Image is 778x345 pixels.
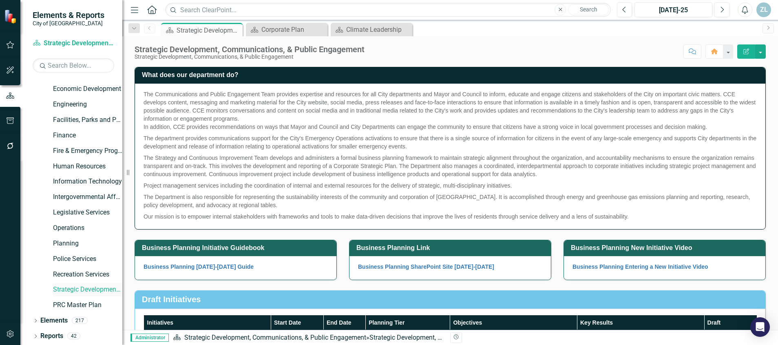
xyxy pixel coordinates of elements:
[53,177,122,186] a: Information Technology
[53,84,122,94] a: Economic Development
[261,24,325,35] div: Corporate Plan
[53,239,122,248] a: Planning
[144,152,757,180] p: The Strategy and Continuous Improvement Team develops and administers a formal business planning ...
[53,192,122,202] a: Intergovernmental Affairs
[184,334,366,341] a: Strategic Development, Communications, & Public Engagement
[173,333,444,343] div: »
[333,24,410,35] a: Climate Leadership
[144,263,254,270] a: Business Planning [DATE]-[DATE] Guide
[67,333,80,340] div: 42
[135,45,365,54] div: Strategic Development, Communications, & Public Engagement
[750,317,770,337] div: Open Intercom Messenger
[135,54,365,60] div: Strategic Development, Communications, & Public Engagement
[33,20,104,27] small: City of [GEOGRAPHIC_DATA]
[53,146,122,156] a: Fire & Emergency Program
[756,2,771,17] button: ZL
[144,90,757,133] p: The Communications and Public Engagement Team provides expertise and resources for all City depar...
[53,100,122,109] a: Engineering
[165,3,611,17] input: Search ClearPoint...
[356,244,547,252] h3: Business Planning Link
[144,191,757,211] p: The Department is also responsible for representing the sustainability interests of the community...
[248,24,325,35] a: Corporate Plan
[130,334,169,342] span: Administrator
[568,4,609,15] button: Search
[40,316,68,325] a: Elements
[346,24,410,35] div: Climate Leadership
[53,285,122,294] a: Strategic Development, Communications, & Public Engagement
[369,334,551,341] div: Strategic Development, Communications, & Public Engagement
[4,9,18,24] img: ClearPoint Strategy
[142,244,332,252] h3: Business Planning Initiative Guidebook
[580,6,597,13] span: Search
[142,71,761,79] h3: What does our department do?
[53,254,122,264] a: Police Services
[53,208,122,217] a: Legislative Services
[634,2,712,17] button: [DATE]-25
[53,162,122,171] a: Human Resources
[72,317,88,324] div: 217
[53,301,122,310] a: PRC Master Plan
[33,58,114,73] input: Search Below...
[53,131,122,140] a: Finance
[144,133,757,152] p: The department provides communications support for the City's Emergency Operations activations to...
[40,332,63,341] a: Reports
[177,25,241,35] div: Strategic Development, Communications, & Public Engagement
[53,270,122,279] a: Recreation Services
[571,244,761,252] h3: Business Planning New Initiative Video
[358,263,494,270] a: Business Planning SharePoint Site [DATE]-[DATE]
[144,180,757,191] p: Project management services including the coordination of internal and external resources for the...
[144,211,757,221] p: Our mission is to empower internal stakeholders with frameworks and tools to make data-driven dec...
[142,295,761,304] h3: Draft Initiatives
[53,223,122,233] a: Operations
[637,5,709,15] div: [DATE]-25
[33,39,114,48] a: Strategic Development, Communications, & Public Engagement
[572,263,708,270] a: Business Planning Entering a New Initiative Video
[53,115,122,125] a: Facilities, Parks and Properties
[33,10,104,20] span: Elements & Reports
